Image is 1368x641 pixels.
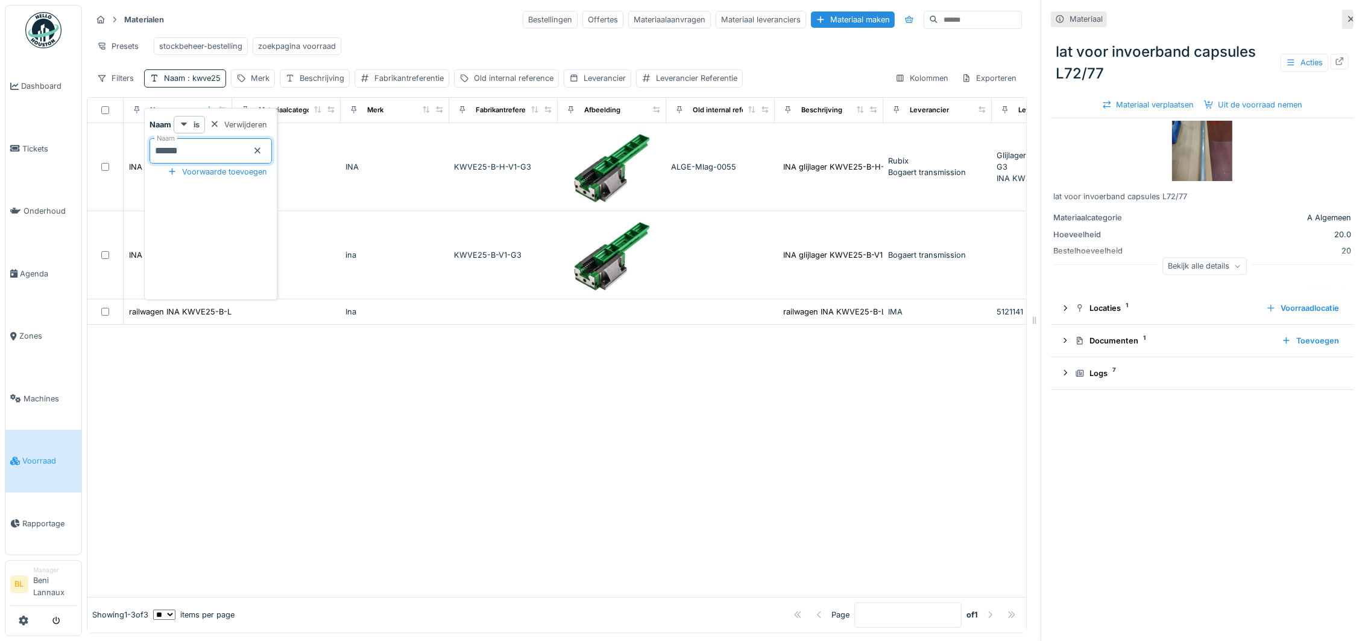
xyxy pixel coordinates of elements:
div: Materiaal maken [811,11,895,28]
div: Beschrijving [801,105,842,115]
span: Bogaert transmission [888,168,966,177]
div: Showing 1 - 3 of 3 [92,609,148,620]
strong: Materialen [119,14,169,25]
span: Dashboard [21,80,77,92]
div: zoekpagina voorraad [258,40,336,52]
div: Bekijk alle details [1162,257,1247,275]
span: 5121141 [997,307,1023,316]
span: Rubix [888,156,909,165]
div: Leverancier [584,72,626,84]
div: Materiaal leveranciers [716,11,806,28]
div: Bestellingen [523,11,578,28]
div: Page [831,609,849,620]
div: Manager [33,566,77,575]
li: Beni Lannaux [33,566,77,603]
div: Fabrikantreferentie [476,105,538,115]
div: Documenten [1075,335,1272,346]
label: Naam [154,133,177,144]
div: Exporteren [956,69,1022,87]
div: Presets [92,37,144,55]
div: Voorwaarde toevoegen [163,164,272,180]
div: INA glijlager KWVE25-B-H-V1-G3 [129,161,253,173]
div: Hoeveelheid [1053,229,1144,240]
div: Logs [1075,368,1339,379]
div: Naam [164,72,221,84]
span: Bogaert transmission [888,250,966,260]
div: Leverancier Referentie [1018,105,1094,115]
div: lat voor invoerband capsules L72/77 [1051,36,1354,89]
div: INA glijlager KWVE25-B-H-V1-G3 [783,161,907,173]
summary: Locaties1Voorraadlocatie [1056,297,1349,319]
div: Voorraadlocatie [1261,300,1344,316]
div: railwagen INA KWVE25-B-L [129,306,232,317]
span: Onderhoud [24,205,77,217]
div: Old internal reference [693,105,765,115]
div: ALGE-Mlag-0055 [671,161,770,173]
div: Naam [150,105,169,115]
span: Voorraad [22,455,77,467]
div: Acties [1281,54,1328,71]
div: Leverancier Referentie [656,72,737,84]
div: Old internal reference [474,72,553,84]
div: A Algemeen [1149,212,1351,223]
div: 20 [1149,245,1351,257]
strong: of 1 [966,609,978,620]
div: Materiaalaanvragen [628,11,711,28]
div: 20.0 [1149,229,1351,240]
div: Kolommen [890,69,954,87]
div: INA [345,161,444,173]
div: Offertes [582,11,623,28]
img: lat voor invoerband capsules L72/77 [1172,121,1232,181]
summary: Logs7 [1056,362,1349,384]
div: Beschrijving [300,72,344,84]
div: Uit de voorraad nemen [1199,97,1308,113]
div: INA glijlager KWVE25-B-V1-G3 [129,249,243,261]
summary: Documenten1Toevoegen [1056,330,1349,352]
div: Fabrikantreferentie [374,72,444,84]
strong: is [194,119,200,130]
span: Rapportage [22,518,77,529]
img: Badge_color-CXgf-gQk.svg [25,12,61,48]
div: glijlager [237,161,336,173]
div: KWVE25-B-V1-G3 [454,249,553,261]
span: Zones [19,330,77,342]
div: Afbeelding [584,105,620,115]
li: BL [10,575,28,593]
div: INA glijlager KWVE25-B-V1-G3 [783,249,897,261]
div: Locaties [1075,302,1256,314]
div: Filters [92,69,139,87]
div: stockbeheer-bestelling [159,40,242,52]
span: : kwve25 [185,74,221,83]
div: Bestelhoeveelheid [1053,245,1144,257]
span: Tickets [22,143,77,155]
div: ina [345,249,444,261]
div: KWVE25-B-H-V1-G3 [454,161,553,173]
span: IMA [888,307,903,316]
img: INA glijlager KWVE25-B-H-V1-G3 [563,128,661,206]
span: Agenda [20,268,77,279]
span: Glijlager KWVE25-B-H-V1-G3 [997,151,1095,171]
div: items per page [153,609,235,620]
div: Merk [251,72,270,84]
span: INA KWVE25-B-H-V1-G3 [997,174,1089,183]
div: railwagen INA KWVE25-B-L [783,306,886,317]
div: Merk [367,105,383,115]
div: Materiaalcategorie [1053,212,1144,223]
div: Materiaalcategorie [259,105,320,115]
div: Toevoegen [1277,333,1344,349]
strong: Naam [150,119,171,130]
div: lat voor invoerband capsules L72/77 [1053,191,1351,202]
img: INA glijlager KWVE25-B-V1-G3 [563,216,661,294]
span: Machines [24,393,77,404]
div: Ina [345,306,444,317]
div: Materiaal verplaatsen [1097,97,1199,113]
div: Verwijderen [205,116,272,133]
div: Leverancier [910,105,949,115]
div: Materiaal [1070,13,1103,25]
